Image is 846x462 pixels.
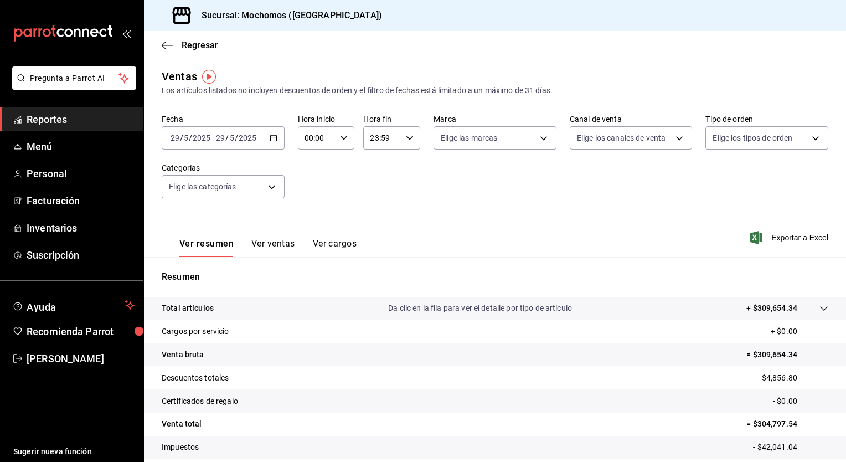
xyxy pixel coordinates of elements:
[27,166,135,181] span: Personal
[577,132,666,143] span: Elige los canales de venta
[27,193,135,208] span: Facturación
[162,442,199,453] p: Impuestos
[746,418,828,430] p: = $304,797.54
[752,231,828,244] button: Exportar a Excel
[434,115,556,123] label: Marca
[162,270,828,284] p: Resumen
[179,238,234,257] button: Ver resumen
[183,134,189,142] input: --
[162,418,202,430] p: Venta total
[162,164,285,172] label: Categorías
[180,134,183,142] span: /
[189,134,192,142] span: /
[122,29,131,38] button: open_drawer_menu
[162,40,218,50] button: Regresar
[162,372,229,384] p: Descuentos totales
[771,326,828,337] p: + $0.00
[705,115,828,123] label: Tipo de orden
[215,134,225,142] input: --
[12,66,136,90] button: Pregunta a Parrot AI
[170,134,180,142] input: --
[169,181,236,192] span: Elige las categorías
[773,396,828,407] p: - $0.00
[162,302,214,314] p: Total artículos
[27,112,135,127] span: Reportes
[441,132,497,143] span: Elige las marcas
[162,349,204,361] p: Venta bruta
[298,115,355,123] label: Hora inicio
[162,68,197,85] div: Ventas
[388,302,572,314] p: Da clic en la fila para ver el detalle por tipo de artículo
[162,85,828,96] div: Los artículos listados no incluyen descuentos de orden y el filtro de fechas está limitado a un m...
[225,134,229,142] span: /
[27,220,135,235] span: Inventarios
[202,70,216,84] img: Tooltip marker
[13,446,135,458] span: Sugerir nueva función
[193,9,382,22] h3: Sucursal: Mochomos ([GEOGRAPHIC_DATA])
[27,324,135,339] span: Recomienda Parrot
[192,134,211,142] input: ----
[235,134,238,142] span: /
[27,139,135,154] span: Menú
[746,349,828,361] p: = $309,654.34
[570,115,693,123] label: Canal de venta
[30,73,119,84] span: Pregunta a Parrot AI
[746,302,797,314] p: + $309,654.34
[212,134,214,142] span: -
[27,299,120,312] span: Ayuda
[713,132,792,143] span: Elige los tipos de orden
[182,40,218,50] span: Regresar
[251,238,295,257] button: Ver ventas
[8,80,136,92] a: Pregunta a Parrot AI
[753,442,828,453] p: - $42,041.04
[162,396,238,407] p: Certificados de regalo
[313,238,357,257] button: Ver cargos
[27,248,135,263] span: Suscripción
[363,115,420,123] label: Hora fin
[27,351,135,366] span: [PERSON_NAME]
[162,326,229,337] p: Cargos por servicio
[179,238,357,257] div: navigation tabs
[229,134,235,142] input: --
[238,134,257,142] input: ----
[162,115,285,123] label: Fecha
[758,372,828,384] p: - $4,856.80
